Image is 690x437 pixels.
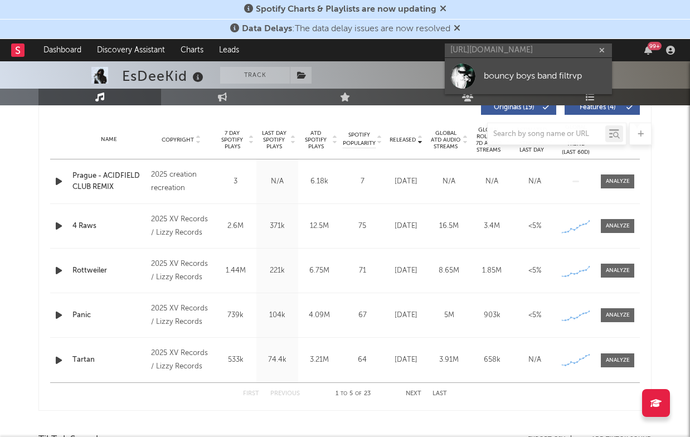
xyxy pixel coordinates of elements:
div: 1 5 23 [322,387,383,401]
a: Leads [211,39,247,61]
div: <5% [516,265,553,276]
div: <5% [516,221,553,232]
div: 6.18k [301,176,337,187]
div: 658k [473,355,511,366]
div: 2025 XV Records / Lizzy Records [151,258,212,284]
span: Data Delays [242,25,292,33]
div: 71 [343,265,382,276]
div: 2025 creation recreation [151,168,212,195]
button: Features(4) [565,100,640,115]
span: Dismiss [440,5,446,14]
button: Next [406,391,421,397]
div: 1.85M [473,265,511,276]
div: 6.75M [301,265,337,276]
a: Panic [72,310,145,321]
div: 75 [343,221,382,232]
div: 74.4k [259,355,295,366]
div: [DATE] [387,310,425,321]
div: 2025 XV Records / Lizzy Records [151,213,212,240]
div: 7 [343,176,382,187]
div: 2025 XV Records / Lizzy Records [151,302,212,329]
a: 4 Raws [72,221,145,232]
div: 739k [217,310,254,321]
div: 2025 XV Records / Lizzy Records [151,347,212,373]
div: [DATE] [387,355,425,366]
span: Features ( 4 ) [572,104,623,111]
div: N/A [516,355,553,366]
a: bouncy boys band filtrvp [445,58,612,94]
button: Previous [270,391,300,397]
a: Tartan [72,355,145,366]
a: Discovery Assistant [89,39,173,61]
span: Spotify Charts & Playlists are now updating [256,5,436,14]
button: Originals(19) [481,100,556,115]
div: 16.5M [430,221,468,232]
a: Dashboard [36,39,89,61]
div: 2.6M [217,221,254,232]
a: Prague - ACIDFIELD CLUB REMIX [72,171,145,192]
button: First [243,391,259,397]
div: [DATE] [387,265,425,276]
span: : The data delay issues are now resolved [242,25,450,33]
div: 4.09M [301,310,337,321]
div: 3.21M [301,355,337,366]
div: 64 [343,355,382,366]
div: 5M [430,310,468,321]
div: <5% [516,310,553,321]
div: 903k [473,310,511,321]
button: 99+ [644,46,652,55]
div: N/A [259,176,295,187]
div: 8.65M [430,265,468,276]
input: Search by song name or URL [488,130,605,139]
div: 104k [259,310,295,321]
div: [DATE] [387,176,425,187]
div: 371k [259,221,295,232]
input: Search for artists [445,43,612,57]
span: Originals ( 19 ) [488,104,540,111]
div: N/A [430,176,468,187]
span: of [355,391,362,396]
div: 12.5M [301,221,337,232]
div: 533k [217,355,254,366]
div: 3.91M [430,355,468,366]
div: EsDeeKid [122,67,206,85]
button: Track [220,67,290,84]
button: Last [433,391,447,397]
a: Rottweiler [72,265,145,276]
div: 221k [259,265,295,276]
a: Charts [173,39,211,61]
div: N/A [473,176,511,187]
div: 3.4M [473,221,511,232]
div: bouncy boys band filtrvp [484,69,606,82]
div: N/A [516,176,553,187]
span: Dismiss [454,25,460,33]
div: 1.44M [217,265,254,276]
span: to [341,391,347,396]
div: [DATE] [387,221,425,232]
div: 67 [343,310,382,321]
div: 99 + [648,42,662,50]
div: 3 [217,176,254,187]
